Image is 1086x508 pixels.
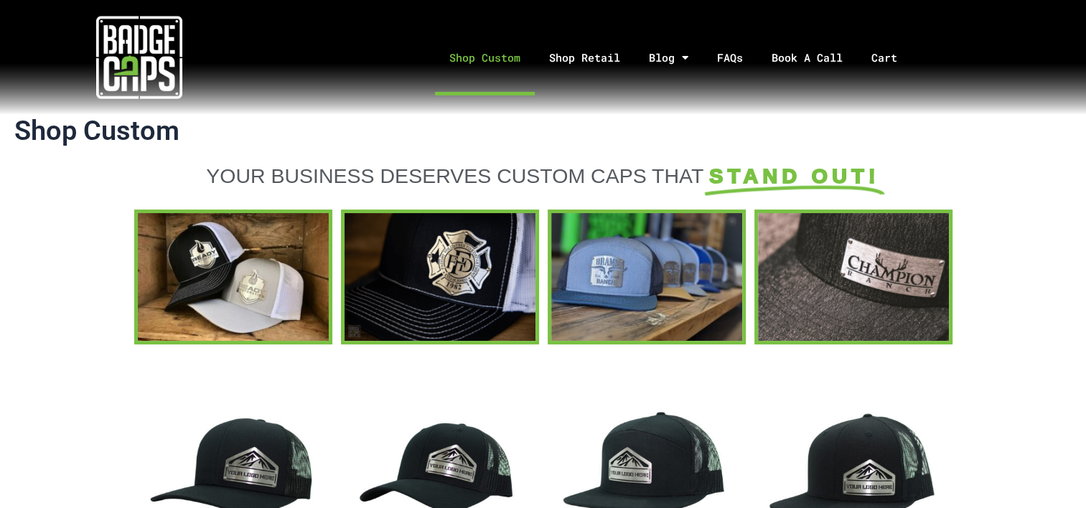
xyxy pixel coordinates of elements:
a: Book A Call [757,20,857,95]
nav: Menu [279,20,1086,95]
span: YOUR BUSINESS DESERVES CUSTOM CAPS THAT [206,164,703,187]
a: YOUR BUSINESS DESERVES CUSTOM CAPS THAT STAND OUT! [141,164,945,188]
h1: Shop Custom [14,115,1072,148]
a: Shop Retail [535,20,635,95]
a: Blog [635,20,703,95]
a: FAQs [703,20,757,95]
a: Cart [857,20,930,95]
iframe: Chat Widget [1014,439,1086,508]
a: Shop Custom [435,20,535,95]
a: FFD BadgeCaps Fire Department Custom unique apparel [341,210,539,344]
img: badgecaps white logo with green acccent [96,14,182,100]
